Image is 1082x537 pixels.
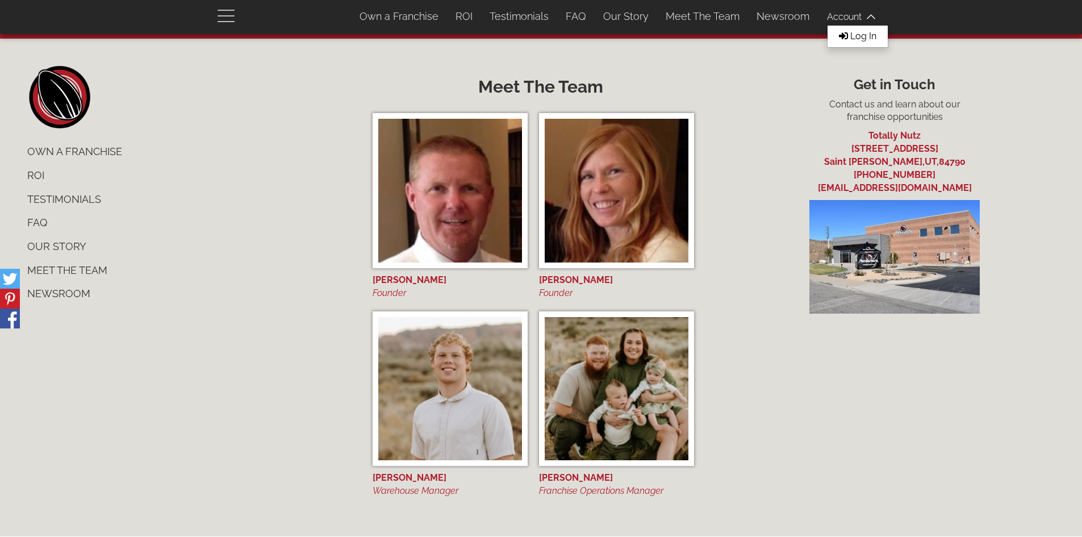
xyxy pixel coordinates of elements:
[447,5,481,28] a: ROI
[595,5,657,28] a: Our Story
[539,113,694,299] a: Yvette Barker [PERSON_NAME] Founder
[19,235,356,259] a: Our Story
[539,472,694,485] div: [PERSON_NAME]
[481,5,557,28] a: Testimonials
[939,156,966,167] span: 84790
[539,485,694,498] div: Franchise Operations Manager
[373,472,528,485] div: [PERSON_NAME]
[539,311,694,498] a: Miles [PERSON_NAME] Franchise Operations Manager
[373,311,528,498] a: Dawson Barker [PERSON_NAME] Warehouse Manager
[824,156,922,167] span: Saint [PERSON_NAME]
[539,274,694,287] div: [PERSON_NAME]
[373,113,528,299] a: Matt Barker [PERSON_NAME] Founder
[726,143,1063,167] a: [STREET_ADDRESS] Saint [PERSON_NAME],UT,84790
[854,169,935,180] a: [PHONE_NUMBER]
[657,5,748,28] a: Meet The Team
[868,130,921,141] a: Totally Nutz
[748,5,818,28] a: Newsroom
[373,485,528,498] div: Warehouse Manager
[726,98,1063,124] p: Contact us and learn about our franchise opportunities
[818,182,972,193] a: [EMAIL_ADDRESS][DOMAIN_NAME]
[828,28,888,45] a: Log In
[539,287,694,300] div: Founder
[19,282,356,306] a: Newsroom
[19,164,356,188] a: ROI
[545,317,688,461] img: Miles
[351,5,447,28] a: Own a Franchise
[19,211,356,235] a: FAQ
[19,140,356,164] a: Own a Franchise
[809,200,980,314] img: Totally Nutz Building
[373,287,528,300] div: Founder
[557,5,595,28] a: FAQ
[545,119,688,263] img: Yvette Barker
[28,66,90,128] a: home
[726,77,1063,92] h3: Get in Touch
[925,156,937,167] span: UT
[850,31,876,41] span: Log In
[19,259,356,282] a: Meet The Team
[19,188,356,211] a: Testimonials
[726,143,1063,156] div: [STREET_ADDRESS]
[378,317,522,461] img: Dawson Barker
[373,274,528,287] div: [PERSON_NAME]
[378,119,522,263] img: Matt Barker
[373,77,709,96] h2: Meet The Team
